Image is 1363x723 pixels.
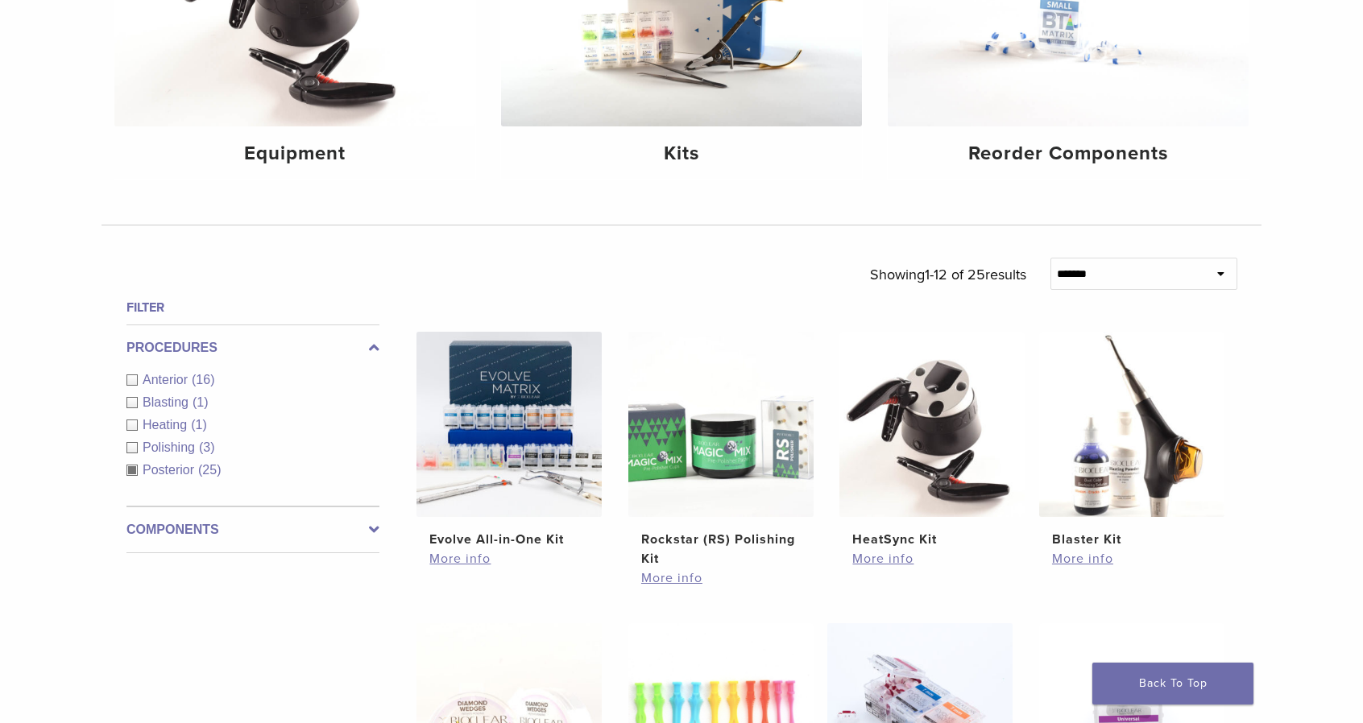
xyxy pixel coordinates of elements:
[628,332,814,517] img: Rockstar (RS) Polishing Kit
[429,549,589,568] a: More info
[198,463,221,477] span: (25)
[1039,332,1224,517] img: Blaster Kit
[127,139,462,168] h4: Equipment
[514,139,849,168] h4: Kits
[852,530,1012,549] h2: HeatSync Kit
[199,440,215,454] span: (3)
[126,338,379,357] label: Procedures
[192,373,214,386] span: (16)
[126,520,379,539] label: Components
[1038,332,1226,549] a: Blaster KitBlaster Kit
[126,298,379,317] h4: Filter
[641,568,801,588] a: More info
[143,373,192,386] span: Anterior
[416,332,602,517] img: Evolve All-in-One Kit
[1052,530,1212,549] h2: Blaster Kit
[1052,549,1212,568] a: More info
[852,549,1012,568] a: More info
[628,332,815,568] a: Rockstar (RS) Polishing KitRockstar (RS) Polishing Kit
[901,139,1236,168] h4: Reorder Components
[641,530,801,568] h2: Rockstar (RS) Polishing Kit
[839,332,1025,517] img: HeatSync Kit
[839,332,1026,549] a: HeatSync KitHeatSync Kit
[925,266,985,283] span: 1-12 of 25
[870,258,1026,291] p: Showing results
[429,530,589,549] h2: Evolve All-in-One Kit
[143,418,191,432] span: Heating
[193,395,209,409] span: (1)
[143,463,198,477] span: Posterior
[143,440,199,454] span: Polishing
[1092,663,1253,704] a: Back To Top
[191,418,207,432] span: (1)
[143,395,193,409] span: Blasting
[416,332,603,549] a: Evolve All-in-One KitEvolve All-in-One Kit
